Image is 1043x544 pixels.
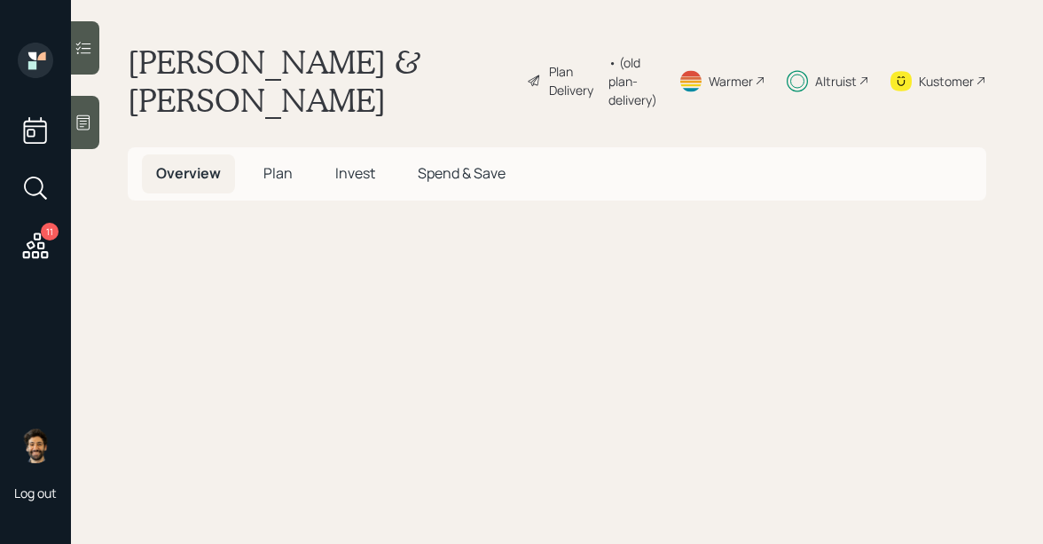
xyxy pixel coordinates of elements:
[549,62,600,99] div: Plan Delivery
[14,485,57,501] div: Log out
[815,72,857,91] div: Altruist
[18,428,53,463] img: eric-schwartz-headshot.png
[709,72,753,91] div: Warmer
[608,53,657,109] div: • (old plan-delivery)
[156,163,221,183] span: Overview
[128,43,513,119] h1: [PERSON_NAME] & [PERSON_NAME]
[263,163,293,183] span: Plan
[919,72,974,91] div: Kustomer
[418,163,506,183] span: Spend & Save
[41,223,59,240] div: 11
[335,163,375,183] span: Invest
